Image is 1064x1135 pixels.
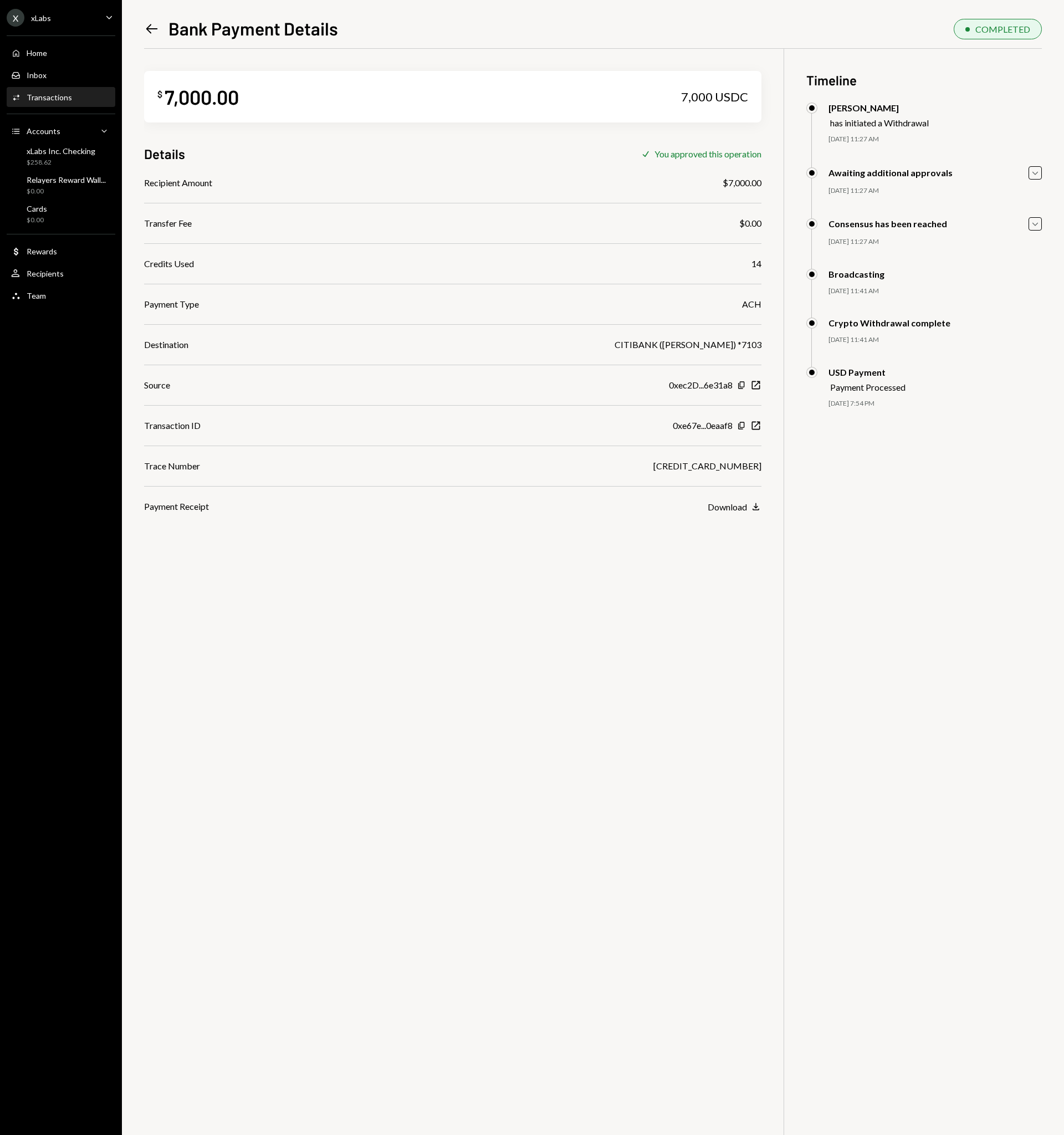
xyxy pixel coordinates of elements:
[828,269,884,279] div: Broadcasting
[7,172,115,198] a: Relayers Reward Wall...$0.00
[7,43,115,63] a: Home
[830,382,906,392] div: Payment Processed
[7,65,115,85] a: Inbox
[27,291,46,300] div: Team
[168,17,338,39] h1: Bank Payment Details
[31,13,51,23] div: xLabs
[144,379,170,392] div: Source
[681,89,748,105] div: 7,000 USDC
[144,419,201,432] div: Transaction ID
[27,93,72,102] div: Transactions
[723,176,761,190] div: $7,000.00
[654,149,761,159] div: You approved this operation
[27,146,95,156] div: xLabs Inc. Checking
[828,186,1042,196] div: [DATE] 11:27 AM
[7,263,115,283] a: Recipients
[27,158,95,167] div: $258.62
[828,135,1042,144] div: [DATE] 11:27 AM
[144,459,200,473] div: Trace Number
[144,145,185,163] h3: Details
[669,379,733,392] div: 0xec2D...6e31a8
[828,237,1042,247] div: [DATE] 11:27 AM
[673,419,733,432] div: 0xe67e...0eaaf8
[165,84,239,109] div: 7,000.00
[27,70,47,80] div: Inbox
[828,318,950,328] div: Crypto Withdrawal complete
[739,217,761,230] div: $0.00
[7,143,115,170] a: xLabs Inc. Checking$258.62
[27,269,64,278] div: Recipients
[708,501,761,513] button: Download
[27,187,106,196] div: $0.00
[828,287,1042,296] div: [DATE] 11:41 AM
[828,103,929,113] div: [PERSON_NAME]
[144,217,192,230] div: Transfer Fee
[144,257,194,270] div: Credits Used
[27,175,106,185] div: Relayers Reward Wall...
[653,459,761,473] div: [CREDIT_CARD_NUMBER]
[828,335,1042,345] div: [DATE] 11:41 AM
[7,121,115,141] a: Accounts
[975,24,1030,34] div: COMPLETED
[27,48,47,58] div: Home
[7,9,24,27] div: X
[806,71,1042,89] h3: Timeline
[144,176,212,190] div: Recipient Amount
[828,399,1042,408] div: [DATE] 7:54 PM
[751,257,761,270] div: 14
[157,89,162,100] div: $
[828,167,953,178] div: Awaiting additional approvals
[27,204,47,213] div: Cards
[7,201,115,227] a: Cards$0.00
[828,218,947,229] div: Consensus has been reached
[144,298,199,311] div: Payment Type
[830,117,929,128] div: has initiated a Withdrawal
[144,338,188,351] div: Destination
[7,241,115,261] a: Rewards
[708,502,747,512] div: Download
[27,247,57,256] div: Rewards
[7,285,115,305] a: Team
[742,298,761,311] div: ACH
[828,367,906,377] div: USD Payment
[7,87,115,107] a: Transactions
[615,338,761,351] div: CITIBANK ([PERSON_NAME]) *7103
[144,500,209,513] div: Payment Receipt
[27,216,47,225] div: $0.00
[27,126,60,136] div: Accounts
